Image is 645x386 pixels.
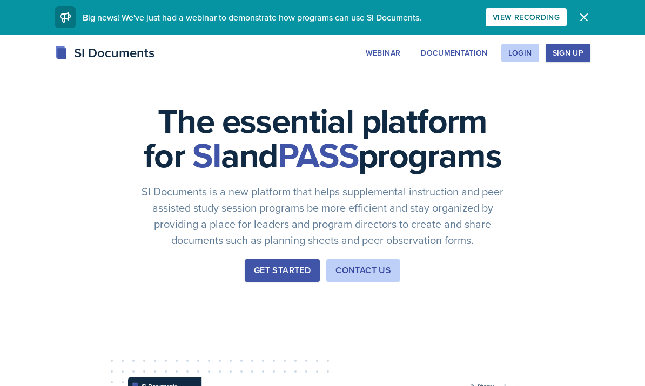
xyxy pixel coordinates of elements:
div: View Recording [493,13,560,22]
button: View Recording [486,8,567,26]
button: Sign Up [546,44,590,62]
div: Webinar [366,49,400,57]
div: Get Started [254,264,311,277]
button: Documentation [414,44,495,62]
div: SI Documents [55,43,154,63]
button: Get Started [245,259,320,282]
span: Big news! We've just had a webinar to demonstrate how programs can use SI Documents. [83,11,421,23]
button: Login [501,44,539,62]
div: Sign Up [553,49,583,57]
button: Contact Us [326,259,400,282]
div: Contact Us [335,264,391,277]
button: Webinar [359,44,407,62]
div: Documentation [421,49,488,57]
div: Login [508,49,532,57]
